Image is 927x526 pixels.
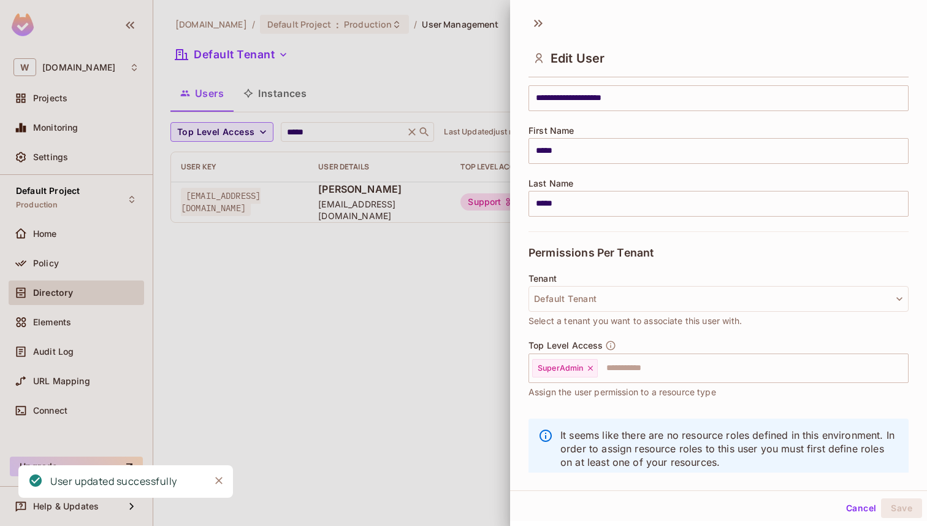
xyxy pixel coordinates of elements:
[528,274,557,284] span: Tenant
[841,498,881,518] button: Cancel
[902,366,904,369] button: Open
[881,498,922,518] button: Save
[210,471,228,490] button: Close
[560,428,899,469] p: It seems like there are no resource roles defined in this environment. In order to assign resourc...
[528,314,742,328] span: Select a tenant you want to associate this user with.
[528,286,909,312] button: Default Tenant
[538,363,584,373] span: SuperAdmin
[532,359,598,377] div: SuperAdmin
[528,385,716,399] span: Assign the user permission to a resource type
[50,474,177,489] div: User updated successfully
[528,247,654,259] span: Permissions Per Tenant
[528,341,603,350] span: Top Level Access
[551,51,605,66] span: Edit User
[528,126,574,136] span: First Name
[528,179,573,188] span: Last Name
